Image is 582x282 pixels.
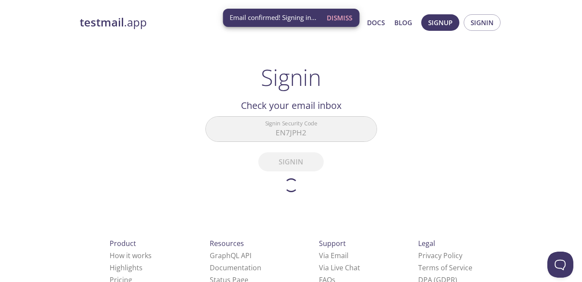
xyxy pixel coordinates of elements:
h2: Check your email inbox [205,98,377,113]
a: Terms of Service [418,263,472,272]
a: Highlights [110,263,143,272]
a: Docs [367,17,385,28]
a: testmail.app [80,15,283,30]
span: Signup [428,17,452,28]
a: Blog [394,17,412,28]
a: GraphQL API [210,251,251,260]
span: Signin [471,17,494,28]
button: Signup [421,14,459,31]
a: Documentation [210,263,261,272]
button: Signin [464,14,501,31]
a: Privacy Policy [418,251,462,260]
span: Resources [210,239,244,248]
span: Dismiss [327,12,352,23]
a: Via Live Chat [319,263,360,272]
button: Dismiss [323,10,356,26]
a: Via Email [319,251,348,260]
span: Legal [418,239,435,248]
span: Product [110,239,136,248]
span: Support [319,239,346,248]
a: How it works [110,251,152,260]
h1: Signin [261,64,321,90]
iframe: Help Scout Beacon - Open [547,252,573,278]
strong: testmail [80,15,124,30]
span: Email confirmed! Signing in... [230,13,316,22]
